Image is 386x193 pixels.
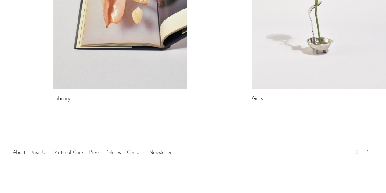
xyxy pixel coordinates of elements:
[31,150,47,155] a: Visit Us
[351,145,374,157] ul: Social Medias
[53,150,83,155] a: Material Care
[10,145,175,157] ul: Quick links
[252,96,263,102] a: Gifts
[53,96,70,102] a: Library
[106,150,121,155] a: Policies
[354,150,359,155] a: IG
[89,150,99,155] a: Press
[365,150,371,155] a: PT
[127,150,143,155] a: Contact
[13,150,25,155] a: About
